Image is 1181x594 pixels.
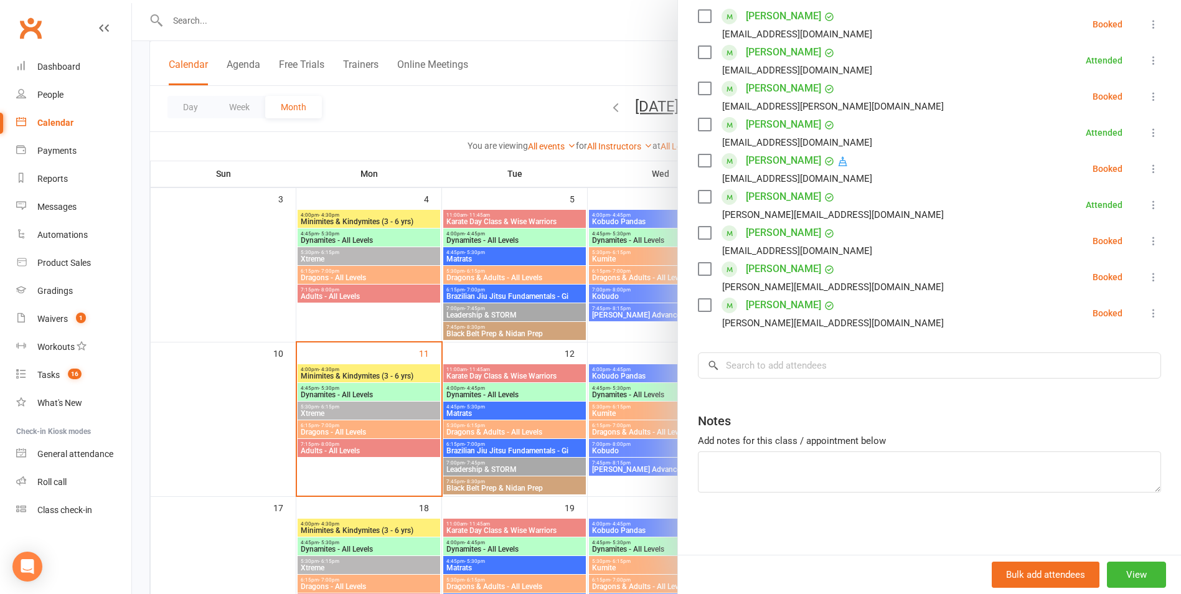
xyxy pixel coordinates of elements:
[746,151,821,171] a: [PERSON_NAME]
[746,223,821,243] a: [PERSON_NAME]
[16,193,131,221] a: Messages
[37,258,91,268] div: Product Sales
[37,449,113,459] div: General attendance
[16,440,131,468] a: General attendance kiosk mode
[722,98,944,115] div: [EMAIL_ADDRESS][PERSON_NAME][DOMAIN_NAME]
[37,314,68,324] div: Waivers
[1093,237,1122,245] div: Booked
[37,174,68,184] div: Reports
[1086,200,1122,209] div: Attended
[37,118,73,128] div: Calendar
[16,81,131,109] a: People
[698,412,731,430] div: Notes
[16,496,131,524] a: Class kiosk mode
[746,115,821,134] a: [PERSON_NAME]
[37,62,80,72] div: Dashboard
[746,187,821,207] a: [PERSON_NAME]
[16,277,131,305] a: Gradings
[37,230,88,240] div: Automations
[37,477,67,487] div: Roll call
[1086,128,1122,137] div: Attended
[746,259,821,279] a: [PERSON_NAME]
[1093,20,1122,29] div: Booked
[37,202,77,212] div: Messages
[746,295,821,315] a: [PERSON_NAME]
[16,53,131,81] a: Dashboard
[722,26,872,42] div: [EMAIL_ADDRESS][DOMAIN_NAME]
[37,398,82,408] div: What's New
[37,342,75,352] div: Workouts
[16,361,131,389] a: Tasks 16
[16,109,131,137] a: Calendar
[16,221,131,249] a: Automations
[746,78,821,98] a: [PERSON_NAME]
[16,389,131,417] a: What's New
[722,207,944,223] div: [PERSON_NAME][EMAIL_ADDRESS][DOMAIN_NAME]
[16,249,131,277] a: Product Sales
[992,562,1099,588] button: Bulk add attendees
[68,369,82,379] span: 16
[37,370,60,380] div: Tasks
[1086,56,1122,65] div: Attended
[16,137,131,165] a: Payments
[37,90,64,100] div: People
[722,171,872,187] div: [EMAIL_ADDRESS][DOMAIN_NAME]
[1107,562,1166,588] button: View
[16,468,131,496] a: Roll call
[15,12,46,44] a: Clubworx
[1093,309,1122,318] div: Booked
[12,552,42,582] div: Open Intercom Messenger
[698,352,1161,379] input: Search to add attendees
[722,243,872,259] div: [EMAIL_ADDRESS][DOMAIN_NAME]
[37,146,77,156] div: Payments
[16,333,131,361] a: Workouts
[37,286,73,296] div: Gradings
[1093,164,1122,173] div: Booked
[76,313,86,323] span: 1
[1093,92,1122,101] div: Booked
[37,505,92,515] div: Class check-in
[722,134,872,151] div: [EMAIL_ADDRESS][DOMAIN_NAME]
[746,6,821,26] a: [PERSON_NAME]
[722,279,944,295] div: [PERSON_NAME][EMAIL_ADDRESS][DOMAIN_NAME]
[16,305,131,333] a: Waivers 1
[722,315,944,331] div: [PERSON_NAME][EMAIL_ADDRESS][DOMAIN_NAME]
[722,62,872,78] div: [EMAIL_ADDRESS][DOMAIN_NAME]
[1093,273,1122,281] div: Booked
[698,433,1161,448] div: Add notes for this class / appointment below
[746,42,821,62] a: [PERSON_NAME]
[16,165,131,193] a: Reports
